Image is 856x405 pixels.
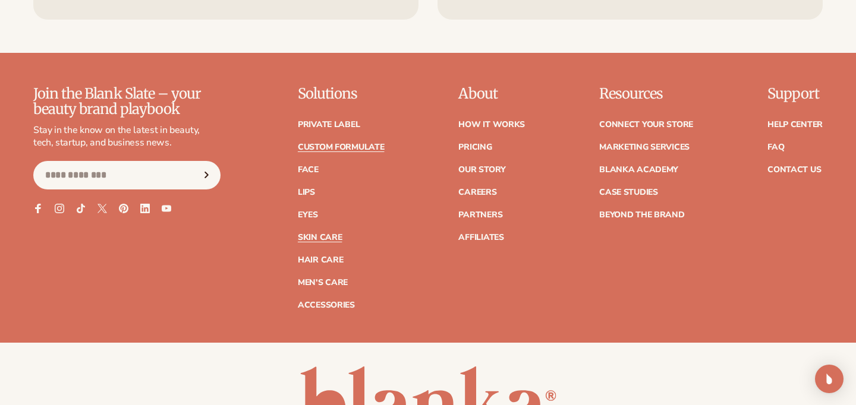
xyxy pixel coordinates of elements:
[298,211,318,219] a: Eyes
[599,188,658,197] a: Case Studies
[298,143,385,151] a: Custom formulate
[298,279,348,287] a: Men's Care
[458,211,502,219] a: Partners
[298,256,343,264] a: Hair Care
[599,86,693,102] p: Resources
[767,121,823,129] a: Help Center
[458,233,503,242] a: Affiliates
[815,365,844,393] div: Open Intercom Messenger
[458,166,505,174] a: Our Story
[298,121,360,129] a: Private label
[599,143,690,151] a: Marketing services
[298,166,319,174] a: Face
[767,166,821,174] a: Contact Us
[458,86,525,102] p: About
[298,301,355,309] a: Accessories
[767,86,823,102] p: Support
[767,143,784,151] a: FAQ
[298,188,315,197] a: Lips
[458,143,492,151] a: Pricing
[298,233,342,242] a: Skin Care
[599,121,693,129] a: Connect your store
[33,124,221,149] p: Stay in the know on the latest in beauty, tech, startup, and business news.
[298,86,385,102] p: Solutions
[599,166,678,174] a: Blanka Academy
[599,211,685,219] a: Beyond the brand
[458,188,496,197] a: Careers
[194,161,220,189] button: Subscribe
[458,121,525,129] a: How It Works
[33,86,221,118] p: Join the Blank Slate – your beauty brand playbook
